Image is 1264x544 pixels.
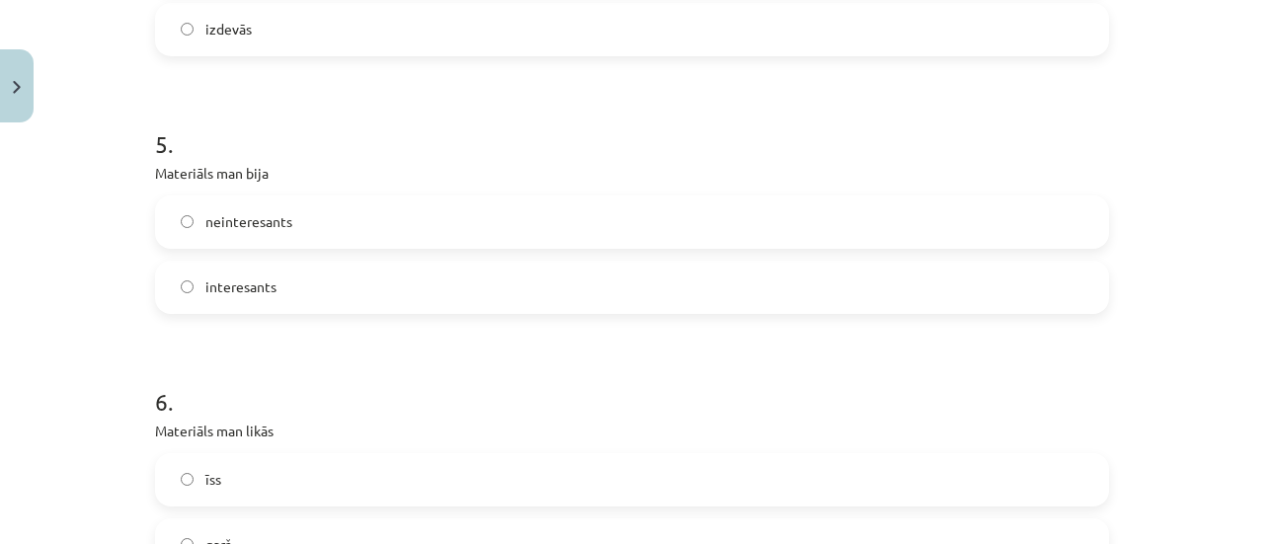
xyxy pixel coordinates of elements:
[205,276,276,297] span: interesants
[155,163,1109,184] p: Materiāls man bija
[205,19,252,39] span: izdevās
[205,211,292,232] span: neinteresants
[155,96,1109,157] h1: 5 .
[205,469,221,490] span: īss
[13,81,21,94] img: icon-close-lesson-0947bae3869378f0d4975bcd49f059093ad1ed9edebbc8119c70593378902aed.svg
[155,421,1109,441] p: Materiāls man likās
[181,215,194,228] input: neinteresants
[181,280,194,293] input: interesants
[155,353,1109,415] h1: 6 .
[181,473,194,486] input: īss
[181,23,194,36] input: izdevās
